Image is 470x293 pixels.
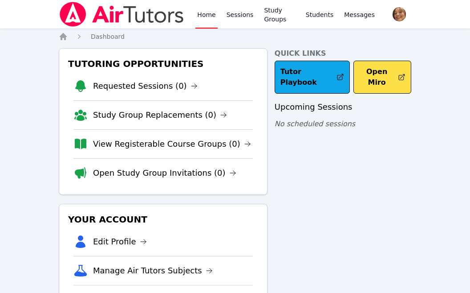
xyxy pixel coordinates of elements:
h3: Upcoming Sessions [275,101,411,113]
a: Manage Air Tutors Subjects [93,264,213,277]
span: Messages [344,10,375,19]
h4: Quick Links [275,48,411,59]
a: View Registerable Course Groups (0) [93,138,251,150]
button: Open Miro [353,61,411,94]
a: Open Study Group Invitations (0) [93,167,236,179]
span: No scheduled sessions [275,120,355,128]
a: Dashboard [91,32,125,41]
a: Requested Sessions (0) [93,80,198,92]
a: Study Group Replacements (0) [93,109,227,121]
h3: Tutoring Opportunities [66,56,260,72]
a: Tutor Playbook [275,61,350,94]
nav: Breadcrumb [59,32,411,41]
span: Dashboard [91,33,125,40]
h3: Your Account [66,211,260,227]
a: Edit Profile [93,235,147,248]
img: Air Tutors [59,2,185,27]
